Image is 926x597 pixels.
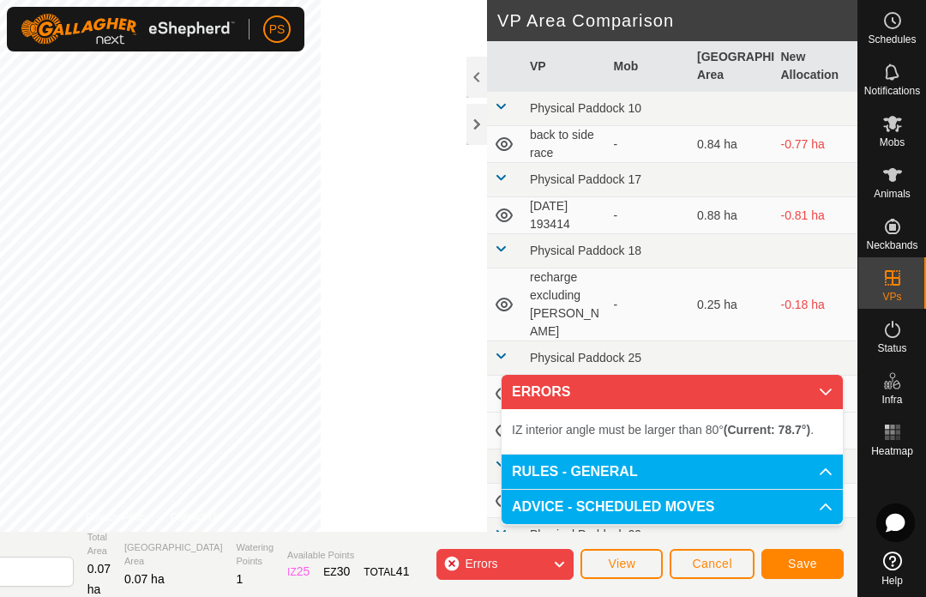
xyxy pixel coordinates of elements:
span: Physical Paddock 29 [530,528,641,541]
span: 1 [237,572,244,586]
span: Cancel [692,557,732,570]
a: Contact Us [171,510,221,525]
span: 0.07 ha [124,572,165,586]
span: Neckbands [866,240,917,250]
td: recharge excluding [PERSON_NAME] [523,268,607,341]
p-accordion-header: ADVICE - SCHEDULED MOVES [502,490,843,524]
span: Physical Paddock 18 [530,244,641,257]
th: VP [523,41,607,92]
td: -0.77 ha [774,126,858,163]
span: ERRORS [512,385,570,399]
span: Notifications [864,86,920,96]
h2: VP Area Comparison [497,10,857,31]
th: Mob [607,41,691,92]
td: -0.18 ha [774,268,858,341]
td: 0.84 ha [690,126,774,163]
span: Physical Paddock 10 [530,101,641,115]
span: 30 [337,564,351,578]
div: - [614,207,684,225]
button: View [580,549,663,579]
p-accordion-header: ERRORS [502,375,843,409]
span: IZ interior angle must be larger than 80° . [512,423,814,437]
span: Errors [465,557,497,570]
span: Mobs [880,137,905,148]
span: Status [877,343,906,353]
span: 41 [396,564,410,578]
span: Animals [874,189,911,199]
span: 0.07 ha [87,562,111,596]
span: Help [881,576,903,586]
div: - [614,296,684,314]
span: Schedules [868,34,916,45]
span: Save [788,557,817,570]
td: 0.88 ha [690,197,774,234]
p-accordion-content: ERRORS [502,409,843,454]
span: Total Area [87,530,111,558]
span: Available Points [287,548,409,563]
td: 0.25 ha [690,268,774,341]
img: Gallagher Logo [21,14,235,45]
button: Cancel [670,549,755,579]
span: Heatmap [871,446,913,456]
div: EZ [323,563,350,581]
span: Watering Points [237,540,274,569]
div: - [614,136,684,154]
span: RULES - GENERAL [512,465,638,479]
p-accordion-header: RULES - GENERAL [502,455,843,489]
span: Physical Paddock 17 [530,172,641,186]
div: IZ [287,563,310,581]
td: [DATE] 193414 [523,197,607,234]
div: TOTAL [364,563,409,581]
th: [GEOGRAPHIC_DATA] Area [690,41,774,92]
span: VPs [882,292,901,302]
span: ADVICE - SCHEDULED MOVES [512,500,714,514]
span: 25 [297,564,310,578]
span: Infra [881,395,902,405]
b: (Current: 78.7°) [724,423,810,437]
span: Physical Paddock 25 [530,351,641,365]
button: Save [761,549,844,579]
th: New Allocation [774,41,858,92]
td: -0.81 ha [774,197,858,234]
td: back to side race [523,126,607,163]
a: Privacy Policy [86,510,150,525]
span: View [608,557,635,570]
a: Help [858,545,926,593]
span: [GEOGRAPHIC_DATA] Area [124,540,223,569]
span: PS [269,21,286,39]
